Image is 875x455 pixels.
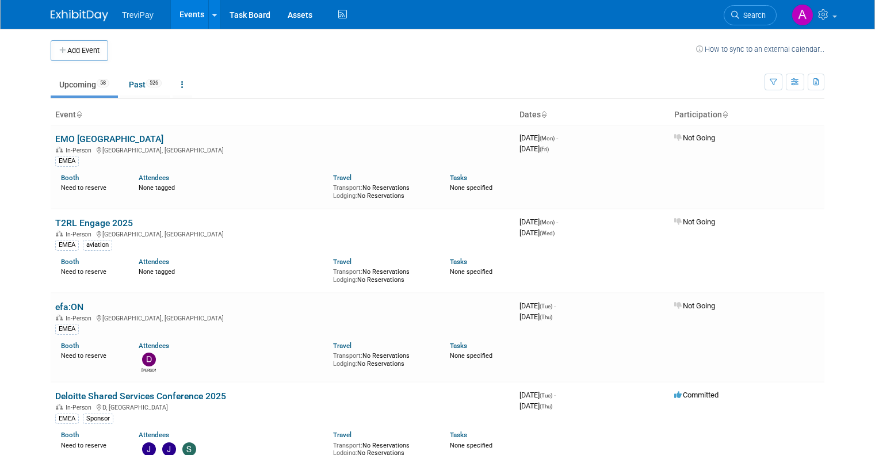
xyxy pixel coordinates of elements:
[540,303,552,309] span: (Tue)
[56,147,63,152] img: In-Person Event
[51,10,108,21] img: ExhibitDay
[696,45,824,53] a: How to sync to an external calendar...
[674,391,719,399] span: Committed
[146,79,162,87] span: 526
[55,229,510,238] div: [GEOGRAPHIC_DATA], [GEOGRAPHIC_DATA]
[519,217,558,226] span: [DATE]
[55,324,79,334] div: EMEA
[450,442,492,449] span: None specified
[83,240,112,250] div: aviation
[333,360,357,368] span: Lodging:
[541,110,547,119] a: Sort by Start Date
[120,74,170,95] a: Past526
[66,231,95,238] span: In-Person
[333,174,351,182] a: Travel
[55,313,510,322] div: [GEOGRAPHIC_DATA], [GEOGRAPHIC_DATA]
[450,352,492,360] span: None specified
[61,258,79,266] a: Booth
[450,174,467,182] a: Tasks
[554,301,556,310] span: -
[519,133,558,142] span: [DATE]
[333,352,362,360] span: Transport:
[333,431,351,439] a: Travel
[61,182,121,192] div: Need to reserve
[55,391,226,402] a: Deloitte Shared Services Conference 2025
[139,174,169,182] a: Attendees
[333,442,362,449] span: Transport:
[61,174,79,182] a: Booth
[51,74,118,95] a: Upcoming58
[55,414,79,424] div: EMEA
[66,404,95,411] span: In-Person
[540,146,549,152] span: (Fri)
[66,147,95,154] span: In-Person
[55,217,133,228] a: T2RL Engage 2025
[450,184,492,192] span: None specified
[554,391,556,399] span: -
[333,184,362,192] span: Transport:
[139,266,324,276] div: None tagged
[142,366,156,373] div: Dirk Haase
[139,431,169,439] a: Attendees
[55,156,79,166] div: EMEA
[519,312,552,321] span: [DATE]
[674,301,715,310] span: Not Going
[540,230,555,236] span: (Wed)
[76,110,82,119] a: Sort by Event Name
[56,404,63,410] img: In-Person Event
[333,350,433,368] div: No Reservations No Reservations
[519,228,555,237] span: [DATE]
[97,79,109,87] span: 58
[515,105,670,125] th: Dates
[56,231,63,236] img: In-Person Event
[83,414,113,424] div: Sponsor
[333,276,357,284] span: Lodging:
[61,350,121,360] div: Need to reserve
[51,40,108,61] button: Add Event
[56,315,63,320] img: In-Person Event
[519,391,556,399] span: [DATE]
[333,258,351,266] a: Travel
[139,342,169,350] a: Attendees
[722,110,728,119] a: Sort by Participation Type
[333,268,362,276] span: Transport:
[61,431,79,439] a: Booth
[556,217,558,226] span: -
[333,266,433,284] div: No Reservations No Reservations
[55,301,83,312] a: efa:ON
[142,353,156,366] img: Dirk Haase
[66,315,95,322] span: In-Person
[333,342,351,350] a: Travel
[55,240,79,250] div: EMEA
[51,105,515,125] th: Event
[540,135,555,142] span: (Mon)
[61,342,79,350] a: Booth
[450,431,467,439] a: Tasks
[139,182,324,192] div: None tagged
[519,144,549,153] span: [DATE]
[122,10,154,20] span: TreviPay
[670,105,824,125] th: Participation
[556,133,558,142] span: -
[674,133,715,142] span: Not Going
[519,301,556,310] span: [DATE]
[739,11,766,20] span: Search
[540,219,555,225] span: (Mon)
[61,439,121,450] div: Need to reserve
[540,403,552,410] span: (Thu)
[674,217,715,226] span: Not Going
[540,392,552,399] span: (Tue)
[519,402,552,410] span: [DATE]
[333,192,357,200] span: Lodging:
[724,5,777,25] a: Search
[55,133,163,144] a: EMO [GEOGRAPHIC_DATA]
[61,266,121,276] div: Need to reserve
[333,182,433,200] div: No Reservations No Reservations
[450,268,492,276] span: None specified
[139,258,169,266] a: Attendees
[450,342,467,350] a: Tasks
[540,314,552,320] span: (Thu)
[55,402,510,411] div: D, [GEOGRAPHIC_DATA]
[55,145,510,154] div: [GEOGRAPHIC_DATA], [GEOGRAPHIC_DATA]
[792,4,813,26] img: Alen Lovric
